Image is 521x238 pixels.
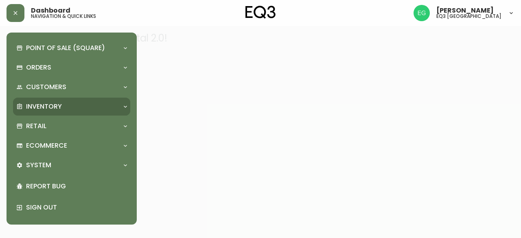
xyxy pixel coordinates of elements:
[26,44,105,52] p: Point of Sale (Square)
[13,39,130,57] div: Point of Sale (Square)
[414,5,430,21] img: db11c1629862fe82d63d0774b1b54d2b
[26,63,51,72] p: Orders
[436,14,501,19] h5: eq3 [GEOGRAPHIC_DATA]
[26,122,46,131] p: Retail
[13,137,130,155] div: Ecommerce
[13,176,130,197] div: Report Bug
[245,6,276,19] img: logo
[31,7,70,14] span: Dashboard
[26,182,127,191] p: Report Bug
[436,7,494,14] span: [PERSON_NAME]
[13,197,130,218] div: Sign Out
[13,98,130,116] div: Inventory
[13,156,130,174] div: System
[26,161,51,170] p: System
[13,59,130,76] div: Orders
[13,117,130,135] div: Retail
[13,78,130,96] div: Customers
[31,14,96,19] h5: navigation & quick links
[26,141,67,150] p: Ecommerce
[26,102,62,111] p: Inventory
[26,203,127,212] p: Sign Out
[26,83,66,92] p: Customers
